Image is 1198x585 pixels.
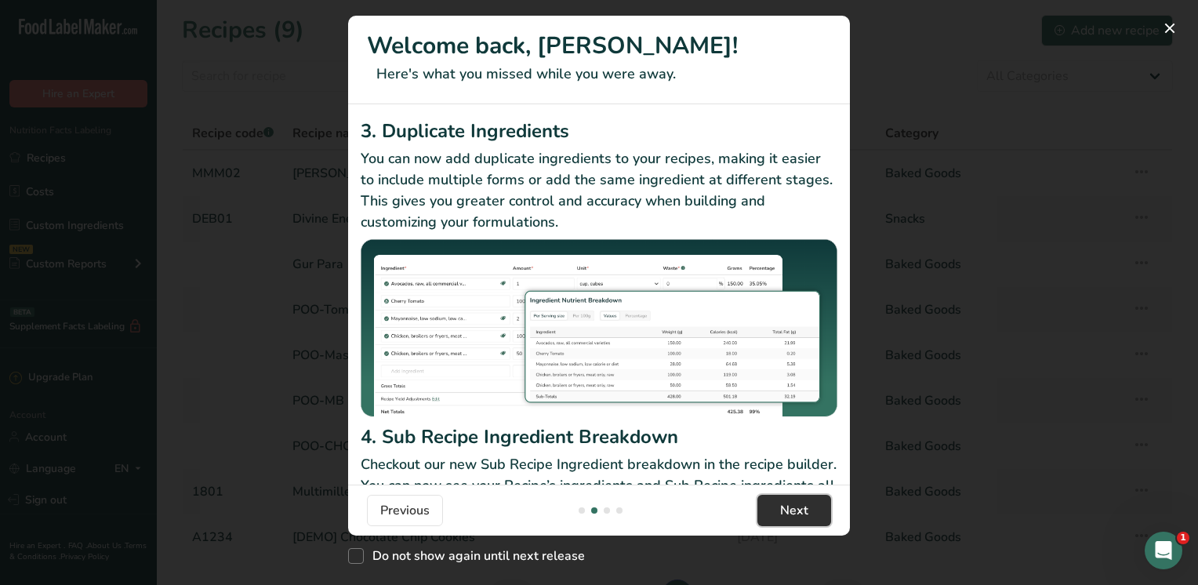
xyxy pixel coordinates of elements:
[1145,532,1182,569] iframe: Intercom live chat
[361,117,837,145] h2: 3. Duplicate Ingredients
[367,64,831,85] p: Here's what you missed while you were away.
[1177,532,1189,544] span: 1
[367,495,443,526] button: Previous
[367,28,831,64] h1: Welcome back, [PERSON_NAME]!
[780,501,808,520] span: Next
[361,239,837,417] img: Duplicate Ingredients
[361,454,837,518] p: Checkout our new Sub Recipe Ingredient breakdown in the recipe builder. You can now see your Reci...
[380,501,430,520] span: Previous
[361,423,837,451] h2: 4. Sub Recipe Ingredient Breakdown
[364,548,585,564] span: Do not show again until next release
[757,495,831,526] button: Next
[361,148,837,233] p: You can now add duplicate ingredients to your recipes, making it easier to include multiple forms...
